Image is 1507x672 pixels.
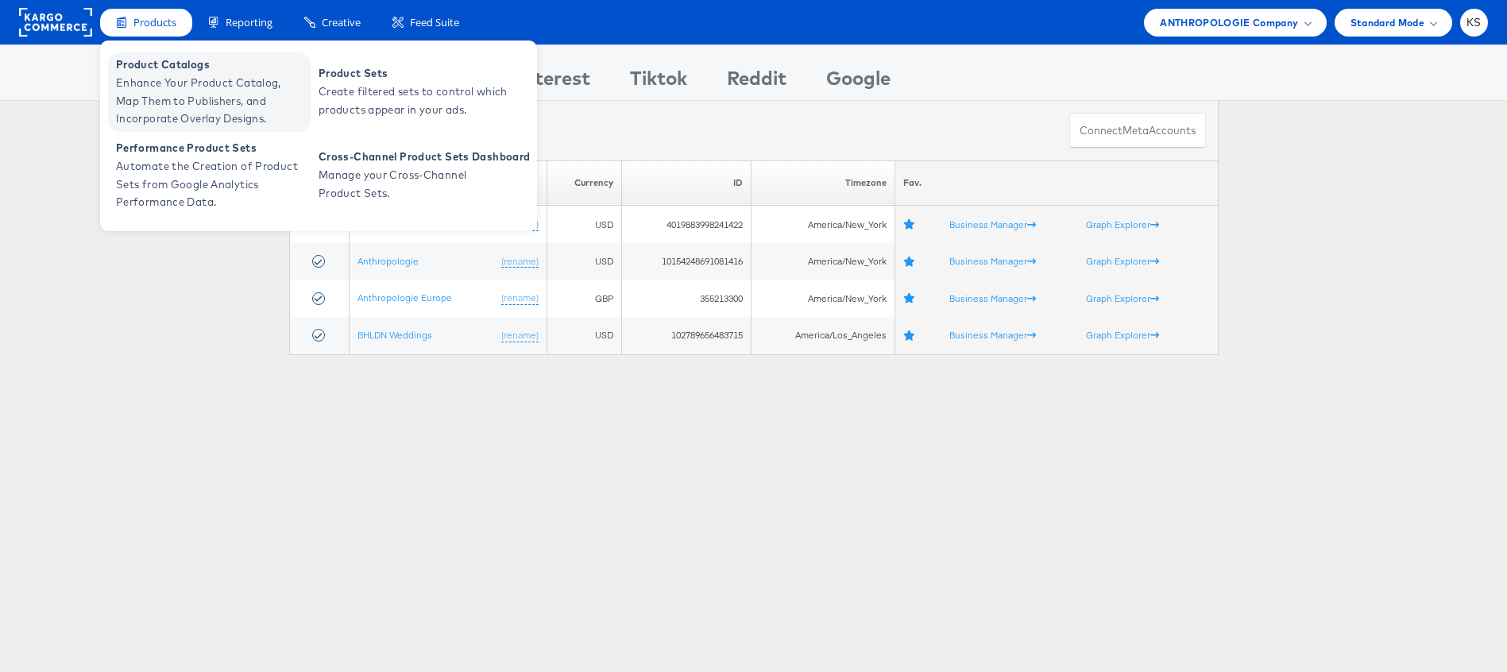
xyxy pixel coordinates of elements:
[116,74,307,128] span: Enhance Your Product Catalog, Map Them to Publishers, and Incorporate Overlay Designs.
[357,292,452,303] a: Anthropologie Europe
[116,56,307,74] span: Product Catalogs
[547,160,621,206] th: Currency
[311,136,534,215] a: Cross-Channel Product Sets Dashboard Manage your Cross-Channel Product Sets.
[949,292,1036,304] a: Business Manager
[1069,113,1206,149] button: ConnectmetaAccounts
[1086,218,1159,230] a: Graph Explorer
[752,206,895,243] td: America/New_York
[1160,14,1298,31] span: ANTHROPOLOGIE Company
[357,329,432,341] a: BHLDN Weddings
[621,206,752,243] td: 4019883998241422
[1466,17,1482,28] span: KS
[949,255,1036,267] a: Business Manager
[319,166,509,203] span: Manage your Cross-Channel Product Sets.
[547,206,621,243] td: USD
[949,329,1036,341] a: Business Manager
[357,255,419,267] a: Anthropologie
[319,148,530,166] span: Cross-Channel Product Sets Dashboard
[1086,292,1159,304] a: Graph Explorer
[501,255,539,268] a: (rename)
[949,218,1036,230] a: Business Manager
[501,329,539,342] a: (rename)
[752,160,895,206] th: Timezone
[501,292,539,305] a: (rename)
[108,136,311,215] a: Performance Product Sets Automate the Creation of Product Sets from Google Analytics Performance ...
[547,280,621,317] td: GBP
[311,52,513,132] a: Product Sets Create filtered sets to control which products appear in your ads.
[322,15,361,30] span: Creative
[826,64,891,100] div: Google
[108,52,311,132] a: Product Catalogs Enhance Your Product Catalog, Map Them to Publishers, and Incorporate Overlay De...
[630,64,687,100] div: Tiktok
[133,15,176,30] span: Products
[547,317,621,354] td: USD
[752,280,895,317] td: America/New_York
[1351,14,1424,31] span: Standard Mode
[621,280,752,317] td: 355213300
[727,64,786,100] div: Reddit
[1086,255,1159,267] a: Graph Explorer
[116,139,307,157] span: Performance Product Sets
[1086,329,1159,341] a: Graph Explorer
[621,317,752,354] td: 102789656483715
[1123,123,1149,138] span: meta
[226,15,272,30] span: Reporting
[621,243,752,280] td: 10154248691081416
[116,157,307,211] span: Automate the Creation of Product Sets from Google Analytics Performance Data.
[319,64,509,83] span: Product Sets
[410,15,459,30] span: Feed Suite
[752,243,895,280] td: America/New_York
[621,160,752,206] th: ID
[506,64,590,100] div: Pinterest
[752,317,895,354] td: America/Los_Angeles
[319,83,509,119] span: Create filtered sets to control which products appear in your ads.
[547,243,621,280] td: USD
